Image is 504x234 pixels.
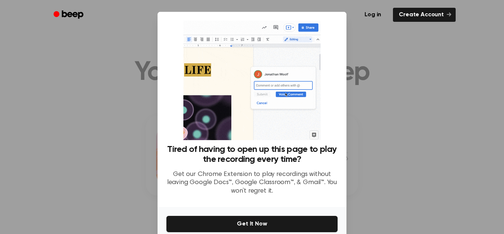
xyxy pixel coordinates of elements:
[166,216,338,232] button: Get It Now
[166,170,338,196] p: Get our Chrome Extension to play recordings without leaving Google Docs™, Google Classroom™, & Gm...
[357,6,389,23] a: Log in
[183,21,320,140] img: Beep extension in action
[166,145,338,165] h3: Tired of having to open up this page to play the recording every time?
[48,8,90,22] a: Beep
[393,8,456,22] a: Create Account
